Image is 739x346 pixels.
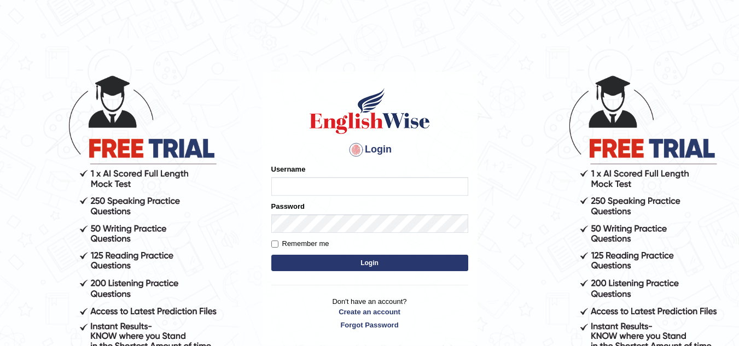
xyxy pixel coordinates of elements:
[271,320,468,330] a: Forgot Password
[307,86,432,136] img: Logo of English Wise sign in for intelligent practice with AI
[271,296,468,330] p: Don't have an account?
[271,241,278,248] input: Remember me
[271,141,468,159] h4: Login
[271,164,306,174] label: Username
[271,201,305,212] label: Password
[271,255,468,271] button: Login
[271,238,329,249] label: Remember me
[271,307,468,317] a: Create an account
